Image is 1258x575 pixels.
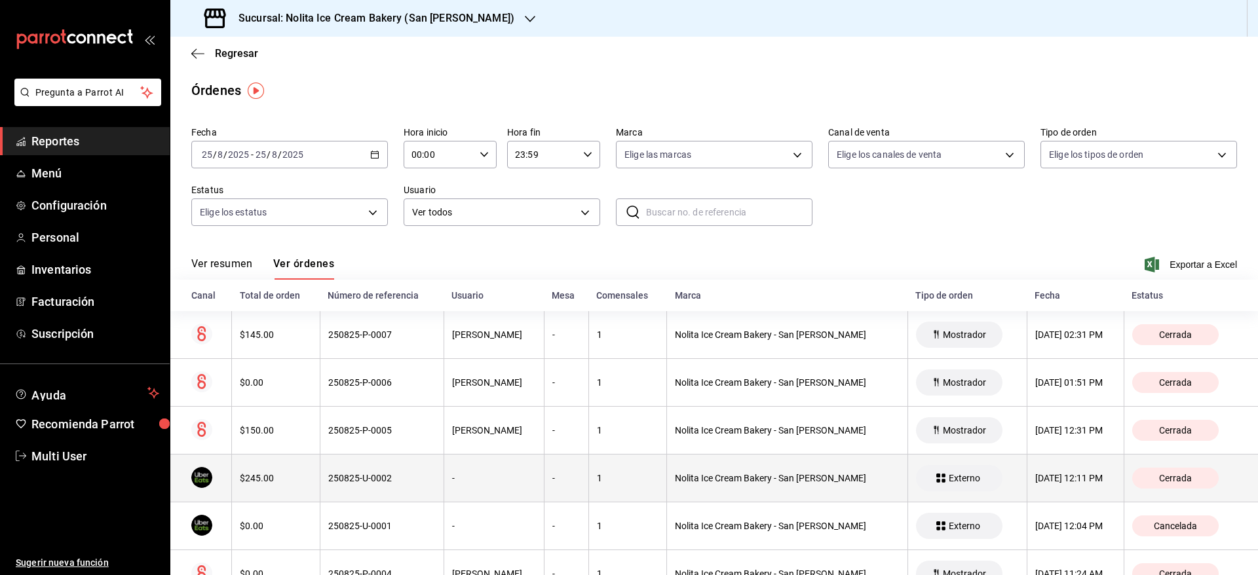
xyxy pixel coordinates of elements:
span: Configuración [31,196,159,214]
input: -- [217,149,223,160]
div: [PERSON_NAME] [452,425,536,436]
input: -- [201,149,213,160]
div: Canal [191,290,224,301]
div: Tipo de orden [915,290,1019,301]
div: $0.00 [240,377,311,388]
span: Inventarios [31,261,159,278]
label: Marca [616,128,812,137]
input: -- [271,149,278,160]
input: Buscar no. de referencia [646,199,812,225]
span: / [278,149,282,160]
div: $245.00 [240,473,311,483]
div: [PERSON_NAME] [452,377,536,388]
div: 1 [597,521,658,531]
div: - [552,377,581,388]
span: Cerrada [1154,329,1197,340]
div: - [552,521,581,531]
span: Elige los canales de venta [837,148,942,161]
div: navigation tabs [191,257,334,280]
div: - [552,329,581,340]
span: - [251,149,254,160]
span: Cancelada [1149,521,1202,531]
button: Ver resumen [191,257,252,280]
div: Nolita Ice Cream Bakery - San [PERSON_NAME] [675,329,899,340]
span: Mostrador [938,425,991,436]
div: Número de referencia [328,290,436,301]
span: / [213,149,217,160]
span: Elige los tipos de orden [1049,148,1143,161]
span: Menú [31,164,159,182]
span: Ayuda [31,385,142,401]
div: $150.00 [240,425,311,436]
div: Nolita Ice Cream Bakery - San [PERSON_NAME] [675,473,899,483]
span: Pregunta a Parrot AI [35,86,141,100]
div: Comensales [596,290,658,301]
span: Suscripción [31,325,159,343]
button: Exportar a Excel [1147,257,1237,272]
input: -- [255,149,267,160]
div: [DATE] 12:11 PM [1035,473,1116,483]
div: Órdenes [191,81,241,100]
div: [PERSON_NAME] [452,329,536,340]
span: Externo [943,473,985,483]
button: open_drawer_menu [144,34,155,45]
h3: Sucursal: Nolita Ice Cream Bakery (San [PERSON_NAME]) [228,10,514,26]
div: 1 [597,329,658,340]
div: Nolita Ice Cream Bakery - San [PERSON_NAME] [675,521,899,531]
div: Fecha [1035,290,1116,301]
div: Nolita Ice Cream Bakery - San [PERSON_NAME] [675,377,899,388]
button: Ver órdenes [273,257,334,280]
div: Total de orden [240,290,312,301]
div: - [452,521,536,531]
div: [DATE] 02:31 PM [1035,329,1116,340]
a: Pregunta a Parrot AI [9,95,161,109]
label: Estatus [191,185,388,195]
span: Sugerir nueva función [16,556,159,570]
span: Mostrador [938,377,991,388]
div: 250825-P-0005 [328,425,436,436]
div: [DATE] 12:04 PM [1035,521,1116,531]
div: 250825-U-0002 [328,473,436,483]
div: $0.00 [240,521,311,531]
div: 1 [597,473,658,483]
button: Pregunta a Parrot AI [14,79,161,106]
div: Mesa [552,290,581,301]
span: Elige los estatus [200,206,267,219]
img: Tooltip marker [248,83,264,99]
div: - [552,473,581,483]
div: 1 [597,425,658,436]
div: - [552,425,581,436]
span: Cerrada [1154,425,1197,436]
span: Recomienda Parrot [31,415,159,433]
label: Canal de venta [828,128,1025,137]
span: Facturación [31,293,159,310]
div: 250825-P-0006 [328,377,436,388]
div: 250825-U-0001 [328,521,436,531]
span: Ver todos [412,206,576,219]
span: Cerrada [1154,473,1197,483]
div: - [452,473,536,483]
div: Estatus [1132,290,1237,301]
span: Cerrada [1154,377,1197,388]
div: Marca [675,290,900,301]
div: 250825-P-0007 [328,329,436,340]
div: [DATE] 12:31 PM [1035,425,1116,436]
span: / [223,149,227,160]
input: ---- [227,149,250,160]
label: Hora fin [507,128,600,137]
label: Fecha [191,128,388,137]
button: Regresar [191,47,258,60]
span: / [267,149,271,160]
span: Externo [943,521,985,531]
span: Mostrador [938,329,991,340]
span: Elige las marcas [624,148,691,161]
span: Regresar [215,47,258,60]
div: 1 [597,377,658,388]
label: Tipo de orden [1040,128,1237,137]
label: Usuario [404,185,600,195]
div: [DATE] 01:51 PM [1035,377,1116,388]
span: Reportes [31,132,159,150]
label: Hora inicio [404,128,497,137]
